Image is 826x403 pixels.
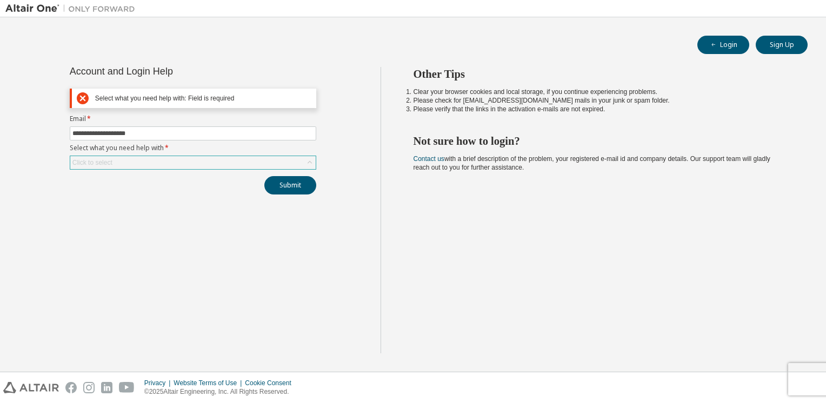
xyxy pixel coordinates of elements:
img: facebook.svg [65,382,77,393]
img: instagram.svg [83,382,95,393]
p: © 2025 Altair Engineering, Inc. All Rights Reserved. [144,387,298,397]
div: Click to select [72,158,112,167]
li: Please check for [EMAIL_ADDRESS][DOMAIN_NAME] mails in your junk or spam folder. [414,96,789,105]
button: Submit [264,176,316,194]
div: Privacy [144,379,174,387]
img: youtube.svg [119,382,135,393]
li: Clear your browser cookies and local storage, if you continue experiencing problems. [414,88,789,96]
span: with a brief description of the problem, your registered e-mail id and company details. Our suppo... [414,155,770,171]
h2: Other Tips [414,67,789,81]
button: Login [697,36,749,54]
div: Select what you need help with: Field is required [95,95,311,103]
div: Cookie Consent [245,379,297,387]
label: Email [70,115,316,123]
img: Altair One [5,3,141,14]
h2: Not sure how to login? [414,134,789,148]
li: Please verify that the links in the activation e-mails are not expired. [414,105,789,113]
button: Sign Up [756,36,808,54]
div: Website Terms of Use [174,379,245,387]
a: Contact us [414,155,444,163]
div: Click to select [70,156,316,169]
img: linkedin.svg [101,382,112,393]
label: Select what you need help with [70,144,316,152]
img: altair_logo.svg [3,382,59,393]
div: Account and Login Help [70,67,267,76]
